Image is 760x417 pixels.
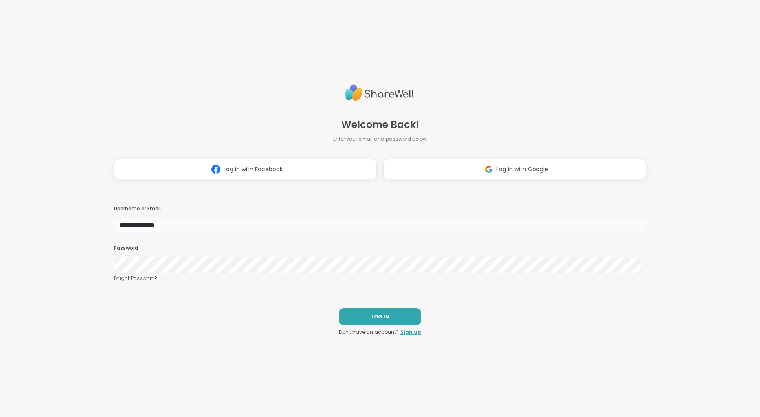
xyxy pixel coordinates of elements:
a: Forgot Password? [114,275,646,282]
img: ShareWell Logo [345,81,415,104]
span: Log in with Facebook [224,165,283,174]
button: Log in with Facebook [114,159,377,179]
h3: Username or Email [114,205,646,212]
span: Enter your email and password below [333,135,427,143]
a: Sign up [400,329,421,336]
span: Welcome Back! [341,117,419,132]
span: Log in with Google [496,165,548,174]
span: LOG IN [371,313,389,320]
button: LOG IN [339,308,421,325]
img: ShareWell Logomark [481,162,496,177]
img: ShareWell Logomark [208,162,224,177]
button: Log in with Google [383,159,646,179]
h3: Password [114,245,646,252]
span: Don't have an account? [339,329,399,336]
